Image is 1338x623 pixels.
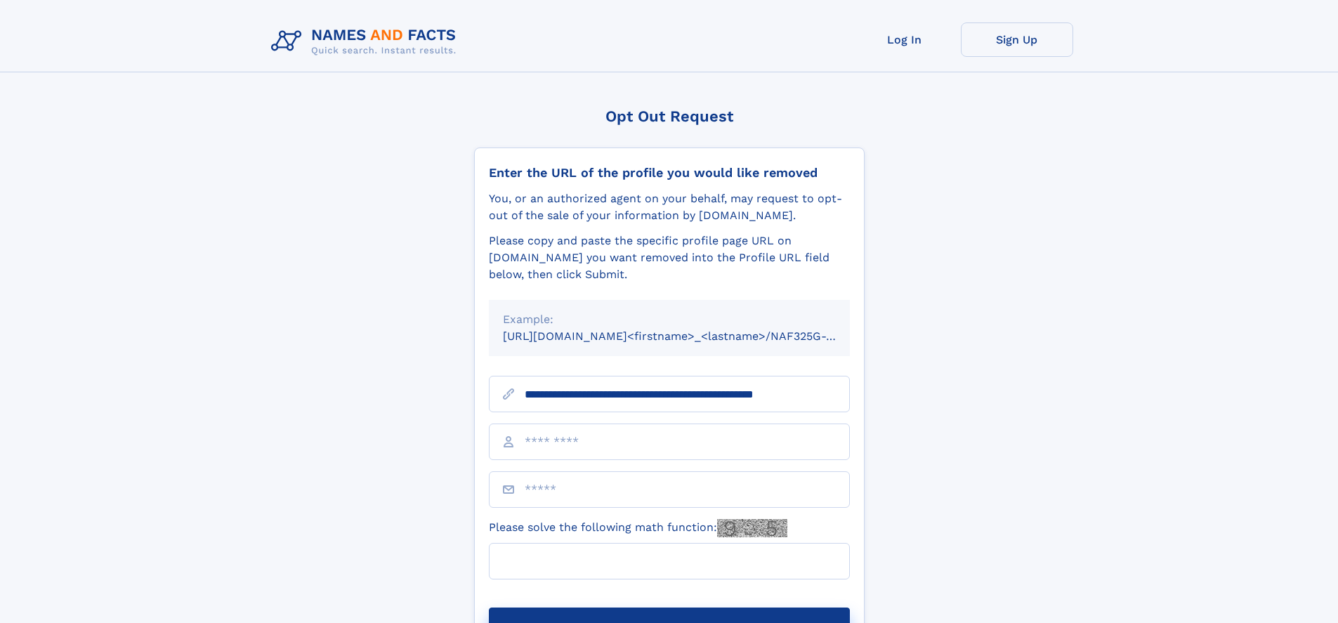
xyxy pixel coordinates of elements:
[848,22,961,57] a: Log In
[503,311,836,328] div: Example:
[489,519,787,537] label: Please solve the following math function:
[265,22,468,60] img: Logo Names and Facts
[489,190,850,224] div: You, or an authorized agent on your behalf, may request to opt-out of the sale of your informatio...
[489,165,850,181] div: Enter the URL of the profile you would like removed
[489,232,850,283] div: Please copy and paste the specific profile page URL on [DOMAIN_NAME] you want removed into the Pr...
[474,107,865,125] div: Opt Out Request
[961,22,1073,57] a: Sign Up
[503,329,877,343] small: [URL][DOMAIN_NAME]<firstname>_<lastname>/NAF325G-xxxxxxxx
